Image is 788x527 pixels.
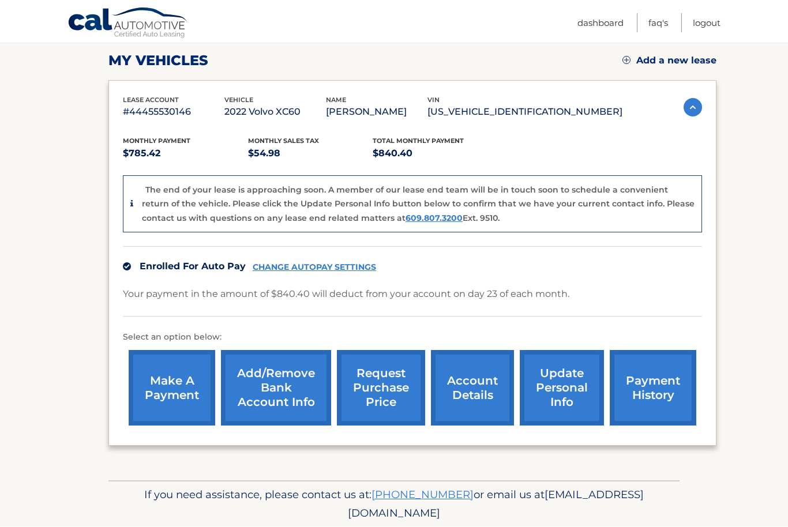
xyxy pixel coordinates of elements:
a: [PHONE_NUMBER] [372,488,474,502]
p: #44455530146 [123,104,224,121]
img: accordion-active.svg [684,99,702,117]
p: $54.98 [248,146,373,162]
a: account details [431,351,514,426]
a: request purchase price [337,351,425,426]
p: The end of your lease is approaching soon. A member of our lease end team will be in touch soon t... [142,185,695,224]
p: 2022 Volvo XC60 [224,104,326,121]
span: lease account [123,96,179,104]
a: Add a new lease [622,55,716,67]
h2: my vehicles [108,52,208,70]
a: Dashboard [577,14,624,33]
a: Cal Automotive [67,7,189,41]
span: vin [427,96,440,104]
p: $840.40 [373,146,498,162]
span: [EMAIL_ADDRESS][DOMAIN_NAME] [348,488,644,520]
a: CHANGE AUTOPAY SETTINGS [253,263,376,273]
a: Logout [693,14,721,33]
p: [US_VEHICLE_IDENTIFICATION_NUMBER] [427,104,622,121]
span: vehicle [224,96,253,104]
p: [PERSON_NAME] [326,104,427,121]
p: If you need assistance, please contact us at: or email us at [116,486,672,523]
span: Total Monthly Payment [373,137,464,145]
p: $785.42 [123,146,248,162]
a: Add/Remove bank account info [221,351,331,426]
img: add.svg [622,57,631,65]
span: Enrolled For Auto Pay [140,261,246,272]
a: 609.807.3200 [406,213,463,224]
p: Select an option below: [123,331,702,345]
span: Monthly sales Tax [248,137,319,145]
a: update personal info [520,351,604,426]
span: name [326,96,346,104]
a: make a payment [129,351,215,426]
p: Your payment in the amount of $840.40 will deduct from your account on day 23 of each month. [123,287,569,303]
a: FAQ's [648,14,668,33]
img: check.svg [123,263,131,271]
a: payment history [610,351,696,426]
span: Monthly Payment [123,137,190,145]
